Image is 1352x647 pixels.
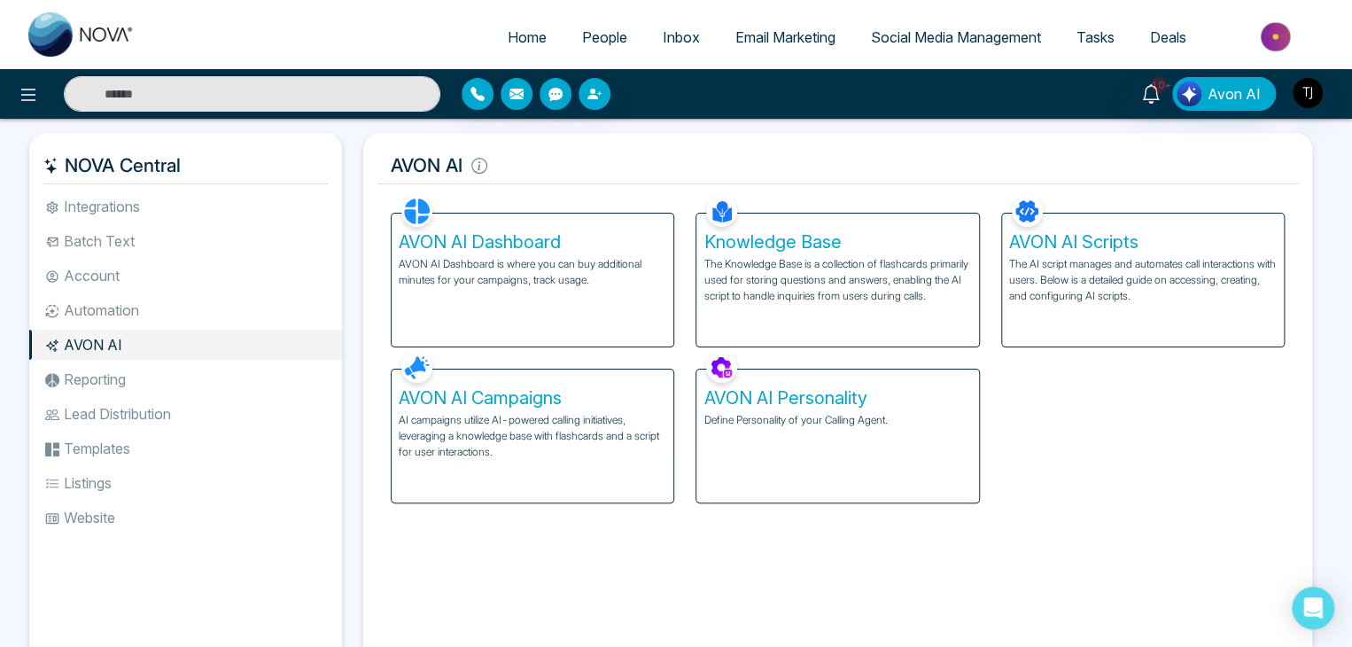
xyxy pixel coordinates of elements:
span: People [582,28,627,46]
a: 10+ [1130,77,1172,108]
p: The AI script manages and automates call interactions with users. Below is a detailed guide on ac... [1009,256,1277,304]
a: Home [490,20,564,54]
li: Listings [29,468,342,498]
span: Home [508,28,547,46]
img: AVON AI Personality [706,352,737,383]
li: AVON AI [29,330,342,360]
span: Tasks [1076,28,1115,46]
li: Website [29,503,342,533]
p: Define Personality of your Calling Agent. [703,412,971,428]
p: The Knowledge Base is a collection of flashcards primarily used for storing questions and answers... [703,256,971,304]
h5: NOVA Central [43,147,328,184]
h5: AVON AI Dashboard [399,231,666,253]
img: AVON AI Campaigns [401,352,432,383]
span: Email Marketing [735,28,835,46]
li: Templates [29,433,342,464]
h5: AVON AI [377,147,1298,184]
li: Batch Text [29,226,342,256]
span: Inbox [663,28,700,46]
img: Nova CRM Logo [28,12,135,57]
button: Avon AI [1172,77,1276,111]
h5: AVON AI Campaigns [399,387,666,409]
img: User Avatar [1293,78,1323,108]
li: Account [29,261,342,291]
img: Knowledge Base [706,196,737,227]
a: Social Media Management [853,20,1059,54]
h5: Knowledge Base [703,231,971,253]
li: Integrations [29,191,342,222]
img: Market-place.gif [1213,17,1341,57]
a: Email Marketing [718,20,853,54]
img: AVON AI Scripts [1012,196,1043,227]
a: Inbox [645,20,718,54]
img: AVON AI Dashboard [401,196,432,227]
span: Social Media Management [871,28,1041,46]
h5: AVON AI Personality [703,387,971,409]
li: Lead Distribution [29,399,342,429]
p: AVON AI Dashboard is where you can buy additional minutes for your campaigns, track usage. [399,256,666,288]
span: Deals [1150,28,1186,46]
a: Deals [1132,20,1204,54]
span: Avon AI [1208,83,1261,105]
li: Reporting [29,364,342,394]
p: AI campaigns utilize AI-powered calling initiatives, leveraging a knowledge base with flashcards ... [399,412,666,460]
div: Open Intercom Messenger [1292,587,1334,629]
li: Automation [29,295,342,325]
img: Lead Flow [1177,82,1201,106]
h5: AVON AI Scripts [1009,231,1277,253]
a: People [564,20,645,54]
span: 10+ [1151,77,1167,93]
a: Tasks [1059,20,1132,54]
